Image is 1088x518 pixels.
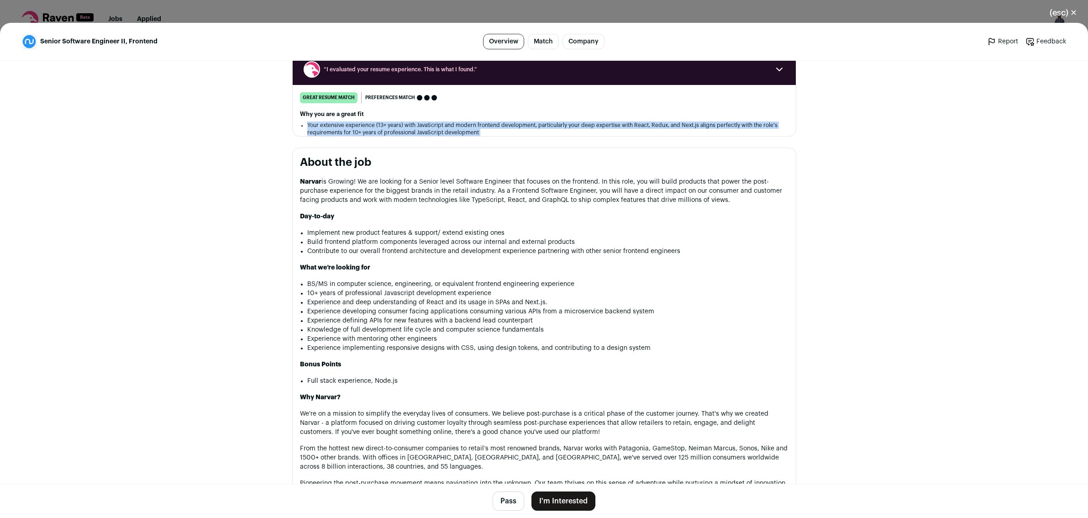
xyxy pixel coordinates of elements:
strong: What we’re looking for [300,264,370,271]
li: Experience with mentoring other engineers [307,334,788,344]
p: We're on a mission to simplify the everyday lives of consumers. We believe post-purchase is a cri... [300,409,788,437]
h2: About the job [300,155,788,170]
a: Match [528,34,559,49]
button: I'm Interested [531,492,595,511]
span: “I evaluated your resume experience. This is what I found.” [324,66,765,73]
span: Preferences match [365,93,415,102]
li: Experience implementing responsive designs with CSS, using design tokens, and contributing to a d... [307,344,788,353]
p: From the hottest new direct-to-consumer companies to retail’s most renowned brands, Narvar works ... [300,444,788,471]
p: is Growing! We are looking for a Senior level Software Engineer that focuses on the frontend. In ... [300,177,788,205]
a: Company [562,34,604,49]
li: BS/MS in computer science, engineering, or equivalent frontend engineering experience [307,280,788,289]
h2: Why you are a great fit [300,111,788,118]
li: Build frontend platform components leveraged across our internal and external products [307,238,788,247]
a: Report [987,37,1018,46]
strong: Day-to-day [300,213,334,220]
strong: Bonus Points [300,361,341,368]
p: Pioneering the post-purchase movement means navigating into the unknown. Our team thrives on this... [300,479,788,506]
li: 10+ years of professional Javascript development experience [307,289,788,298]
span: Senior Software Engineer II, Frontend [40,37,158,46]
a: Feedback [1025,37,1066,46]
li: Your extensive experience (13+ years) with JavaScript and modern frontend development, particular... [307,122,781,136]
li: Contribute to our overall frontend architecture and development experience partnering with other ... [307,247,788,256]
img: f3382d30f67687052d48a767b76d9b85de1a875e7b4cadffff158869ff957c40.png [22,35,36,48]
li: Experience and deep understanding of React and its usage in SPAs and Next.js. [307,298,788,307]
li: Full stack experience, Node.js [307,376,788,386]
strong: Narvar [300,179,321,185]
li: Experience defining APIs for new features with a backend lead counterpart [307,316,788,325]
li: Experience developing consumer facing applications consuming various APIs from a microservice bac... [307,307,788,316]
li: Knowledge of full development life cycle and computer science fundamentals [307,325,788,334]
div: great resume match [300,92,357,103]
button: Pass [493,492,524,511]
button: Close modal [1039,3,1088,23]
a: Overview [483,34,524,49]
strong: Why Narvar? [300,394,341,401]
li: Implement new product features & support/ extend existing ones [307,228,788,238]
